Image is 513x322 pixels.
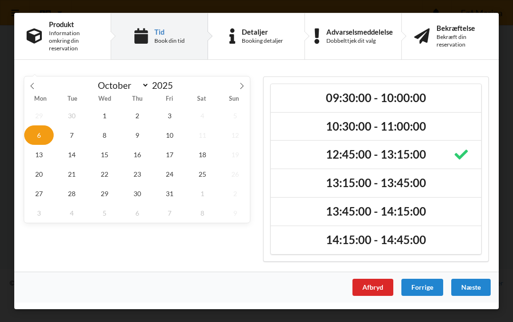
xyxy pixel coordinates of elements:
[123,106,152,125] span: October 2, 2025
[155,184,185,203] span: October 31, 2025
[451,279,491,296] div: Næste
[57,164,86,184] span: October 21, 2025
[155,145,185,164] span: October 17, 2025
[188,184,217,203] span: November 1, 2025
[218,96,250,102] span: Sun
[188,145,217,164] span: October 18, 2025
[277,119,475,134] h2: 10:30:00 - 11:00:00
[24,125,54,145] span: October 6, 2025
[220,125,250,145] span: October 12, 2025
[154,37,185,45] div: Book din tid
[90,125,119,145] span: October 8, 2025
[123,184,152,203] span: October 30, 2025
[57,96,89,102] span: Tue
[155,125,185,145] span: October 10, 2025
[24,145,54,164] span: October 13, 2025
[437,33,486,48] div: Bekræft din reservation
[24,184,54,203] span: October 27, 2025
[220,184,250,203] span: November 2, 2025
[277,176,475,190] h2: 13:15:00 - 13:45:00
[220,145,250,164] span: October 19, 2025
[277,147,475,162] h2: 12:45:00 - 13:15:00
[155,106,185,125] span: October 3, 2025
[24,164,54,184] span: October 20, 2025
[90,184,119,203] span: October 29, 2025
[220,203,250,223] span: November 9, 2025
[401,279,443,296] div: Forrige
[57,125,86,145] span: October 7, 2025
[90,164,119,184] span: October 22, 2025
[24,96,57,102] span: Mon
[94,79,150,91] select: Month
[188,164,217,184] span: October 25, 2025
[155,203,185,223] span: November 7, 2025
[149,80,180,91] input: Year
[154,28,185,36] div: Tid
[57,145,86,164] span: October 14, 2025
[326,28,393,36] div: Advarselsmeddelelse
[242,37,283,45] div: Booking detaljer
[123,164,152,184] span: October 23, 2025
[277,204,475,219] h2: 13:45:00 - 14:15:00
[437,24,486,32] div: Bekræftelse
[121,96,153,102] span: Thu
[153,96,185,102] span: Fri
[57,184,86,203] span: October 28, 2025
[155,164,185,184] span: October 24, 2025
[188,203,217,223] span: November 8, 2025
[90,145,119,164] span: October 15, 2025
[57,203,86,223] span: November 4, 2025
[188,125,217,145] span: October 11, 2025
[188,106,217,125] span: October 4, 2025
[90,106,119,125] span: October 1, 2025
[352,279,393,296] div: Afbryd
[185,96,218,102] span: Sat
[220,106,250,125] span: October 5, 2025
[24,203,54,223] span: November 3, 2025
[49,20,98,28] div: Produkt
[277,233,475,247] h2: 14:15:00 - 14:45:00
[123,125,152,145] span: October 9, 2025
[220,164,250,184] span: October 26, 2025
[242,28,283,36] div: Detaljer
[326,37,393,45] div: Dobbelttjek dit valg
[57,106,86,125] span: September 30, 2025
[90,203,119,223] span: November 5, 2025
[24,106,54,125] span: September 29, 2025
[123,145,152,164] span: October 16, 2025
[89,96,121,102] span: Wed
[123,203,152,223] span: November 6, 2025
[277,91,475,105] h2: 09:30:00 - 10:00:00
[49,29,98,52] div: Information omkring din reservation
